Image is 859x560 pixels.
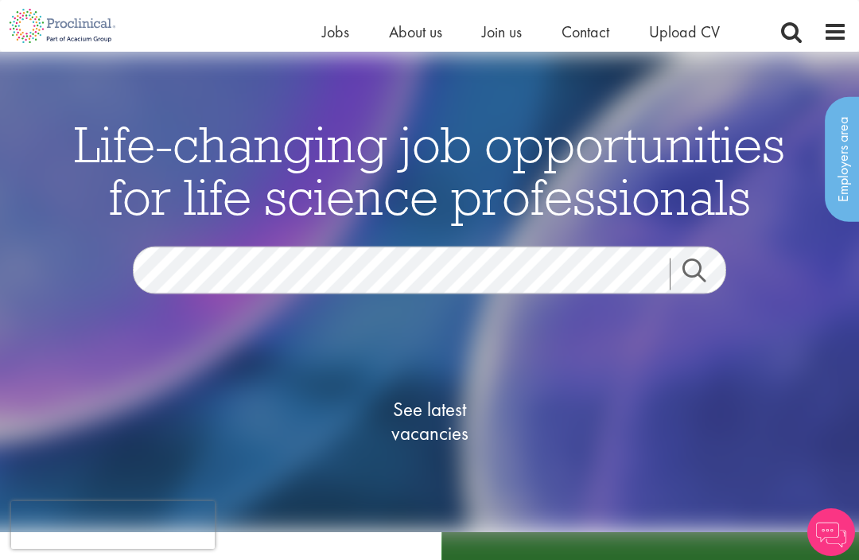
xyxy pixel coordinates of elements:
a: Jobs [322,21,349,42]
img: Chatbot [807,508,855,556]
iframe: reCAPTCHA [11,501,215,549]
span: See latest vacancies [350,398,509,445]
a: Join us [482,21,522,42]
span: Life-changing job opportunities for life science professionals [74,112,785,228]
a: Contact [562,21,609,42]
a: See latestvacancies [350,334,509,509]
a: Upload CV [649,21,720,42]
a: About us [389,21,442,42]
a: Job search submit button [670,259,738,290]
